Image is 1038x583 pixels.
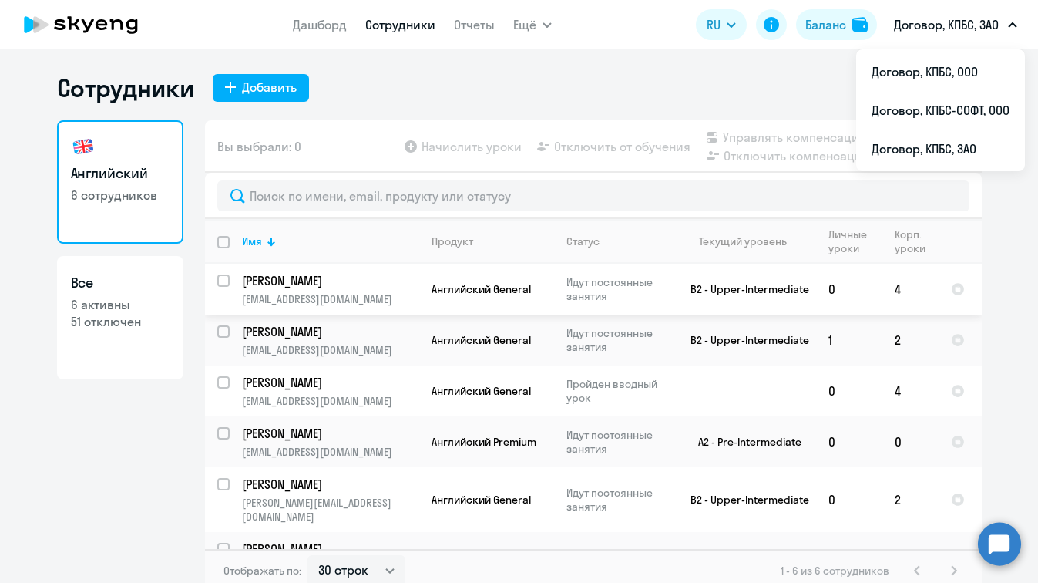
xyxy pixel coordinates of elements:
[242,541,416,558] p: [PERSON_NAME]
[71,163,170,184] h3: Английский
[454,17,495,32] a: Отчеты
[707,15,721,34] span: RU
[71,313,170,330] p: 51 отключен
[895,227,925,255] div: Корп. уроки
[566,486,672,514] p: Идут постоянные занятия
[242,272,418,289] a: [PERSON_NAME]
[242,425,418,442] a: [PERSON_NAME]
[816,264,882,315] td: 0
[242,272,416,289] p: [PERSON_NAME]
[882,315,939,366] td: 2
[796,9,877,40] button: Балансbalance
[242,374,416,391] p: [PERSON_NAME]
[242,496,418,524] p: [PERSON_NAME][EMAIL_ADDRESS][DOMAIN_NAME]
[432,435,536,449] span: Английский Premium
[242,425,416,442] p: [PERSON_NAME]
[894,15,999,34] p: Договор, КПБС, ЗАО
[685,234,815,248] div: Текущий уровень
[852,17,868,32] img: balance
[886,6,1025,43] button: Договор, КПБС, ЗАО
[513,9,552,40] button: Ещё
[673,467,816,532] td: B2 - Upper-Intermediate
[781,564,889,578] span: 1 - 6 из 6 сотрудников
[882,416,939,467] td: 0
[432,234,553,248] div: Продукт
[566,377,672,405] p: Пройден вводный урок
[566,234,672,248] div: Статус
[673,416,816,467] td: A2 - Pre-Intermediate
[566,234,600,248] div: Статус
[432,384,531,398] span: Английский General
[57,72,194,103] h1: Сотрудники
[242,394,418,408] p: [EMAIL_ADDRESS][DOMAIN_NAME]
[882,264,939,315] td: 4
[566,428,672,456] p: Идут постоянные занятия
[71,187,170,204] p: 6 сотрудников
[432,282,531,296] span: Английский General
[432,234,473,248] div: Продукт
[217,137,301,156] span: Вы выбрали: 0
[816,416,882,467] td: 0
[242,292,418,306] p: [EMAIL_ADDRESS][DOMAIN_NAME]
[242,445,418,459] p: [EMAIL_ADDRESS][DOMAIN_NAME]
[673,315,816,366] td: B2 - Upper-Intermediate
[816,315,882,366] td: 1
[566,326,672,354] p: Идут постоянные занятия
[895,227,938,255] div: Корп. уроки
[828,227,868,255] div: Личные уроки
[242,78,297,96] div: Добавить
[242,541,418,558] a: [PERSON_NAME]
[882,467,939,532] td: 2
[242,234,262,248] div: Имя
[242,476,416,493] p: [PERSON_NAME]
[882,366,939,416] td: 4
[57,120,183,244] a: Английский6 сотрудников
[673,264,816,315] td: B2 - Upper-Intermediate
[816,366,882,416] td: 0
[71,296,170,313] p: 6 активны
[696,9,747,40] button: RU
[71,134,96,159] img: english
[217,180,969,211] input: Поиск по имени, email, продукту или статусу
[856,49,1025,171] ul: Ещё
[566,275,672,303] p: Идут постоянные занятия
[242,343,418,357] p: [EMAIL_ADDRESS][DOMAIN_NAME]
[57,256,183,379] a: Все6 активны51 отключен
[242,476,418,493] a: [PERSON_NAME]
[699,234,787,248] div: Текущий уровень
[816,467,882,532] td: 0
[242,323,416,340] p: [PERSON_NAME]
[242,374,418,391] a: [PERSON_NAME]
[365,17,435,32] a: Сотрудники
[828,227,882,255] div: Личные уроки
[293,17,347,32] a: Дашборд
[242,323,418,340] a: [PERSON_NAME]
[242,234,418,248] div: Имя
[432,333,531,347] span: Английский General
[432,493,531,507] span: Английский General
[513,15,536,34] span: Ещё
[805,15,846,34] div: Баланс
[213,74,309,102] button: Добавить
[223,564,301,578] span: Отображать по:
[71,273,170,293] h3: Все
